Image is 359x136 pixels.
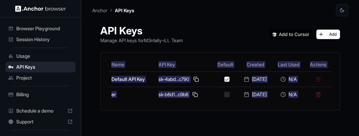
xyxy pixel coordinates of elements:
span: Billing [16,91,73,98]
img: Add anchorbrowser MCP server to Cursor [270,30,312,39]
div: [DATE] [241,76,270,83]
th: Actions [305,58,332,71]
h1: API Keys [100,24,183,37]
span: Project [16,74,73,81]
button: Copy API key [192,75,200,83]
div: sk-b6d1...c9b6 [159,90,210,99]
button: Add [316,30,340,39]
div: Support [5,116,76,127]
th: Created [238,58,272,71]
button: Copy API key [191,90,199,99]
td: er [109,87,156,102]
div: Browser Playground [5,23,76,34]
p: Anchor [92,7,107,14]
div: sk-4abd...c790 [159,75,210,83]
span: Schedule a demo [16,107,65,114]
th: API Key [156,58,213,71]
nav: breadcrumb [92,6,134,14]
th: Name [109,58,156,71]
div: [DATE] [241,91,270,98]
span: Session History [16,36,73,43]
div: Usage [5,51,76,62]
p: API Keys [115,7,134,14]
th: Last Used [272,58,305,71]
div: Billing [5,89,76,100]
div: Schedule a demo [5,105,76,116]
div: N/A [275,76,302,83]
div: API Keys [5,62,76,72]
span: API Keys [16,64,73,70]
div: Session History [5,34,76,45]
p: Manage API keys for M3ntally-iLL Team [100,37,183,44]
div: Project [5,72,76,83]
div: N/A [275,91,302,98]
th: Default [213,58,238,71]
span: Support [16,118,65,125]
span: Browser Playground [16,25,73,32]
img: Anchor Logo [15,5,66,12]
td: Default API Key [109,71,156,87]
span: Usage [16,53,73,60]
